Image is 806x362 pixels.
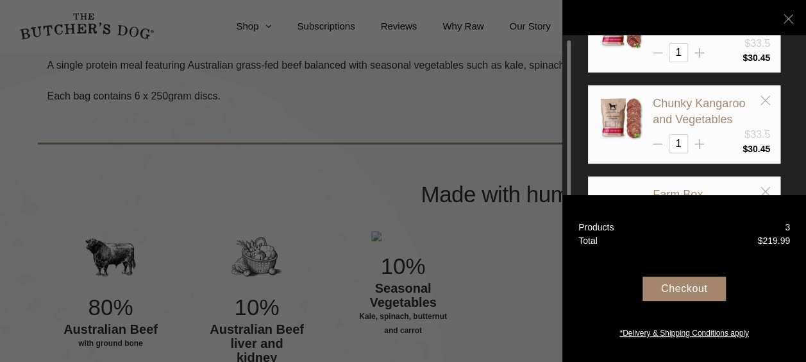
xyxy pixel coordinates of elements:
div: Products [578,221,614,234]
bdi: 219.99 [757,236,790,246]
img: Chunky Kangaroo and Vegetables [598,96,643,141]
div: 3 [785,221,790,234]
a: Products 3 Total $219.99 Checkout [562,195,806,362]
bdi: 30.45 [743,144,770,154]
div: Total [578,234,598,248]
a: *Delivery & Shipping Conditions apply [562,324,806,339]
div: $33.5 [744,127,770,142]
a: Chunky Kangaroo and Vegetables [653,97,745,126]
img: Farm Box [598,187,643,232]
div: Checkout [642,277,726,301]
a: Farm Box [653,188,703,201]
span: $ [757,236,762,246]
span: $ [743,144,748,154]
